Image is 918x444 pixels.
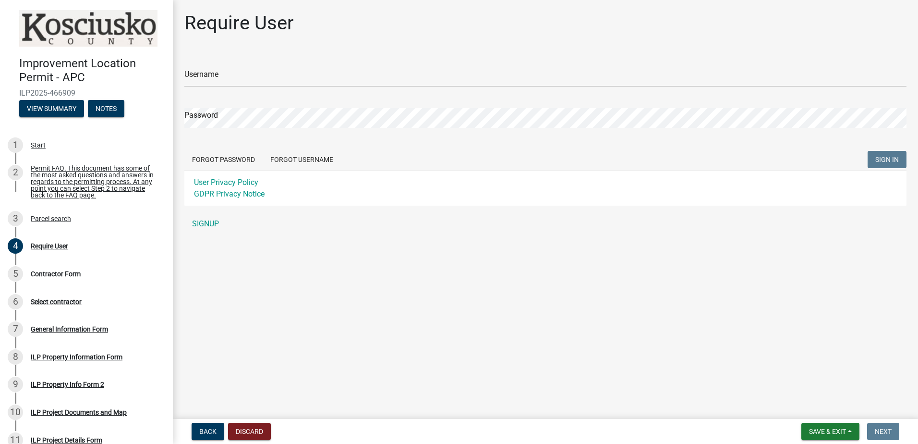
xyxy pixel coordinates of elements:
[19,88,154,98] span: ILP2025-466909
[88,100,124,117] button: Notes
[8,211,23,226] div: 3
[184,12,294,35] h1: Require User
[19,57,165,85] h4: Improvement Location Permit - APC
[31,298,82,305] div: Select contractor
[31,437,102,444] div: ILP Project Details Form
[868,151,906,168] button: SIGN IN
[8,137,23,153] div: 1
[31,381,104,388] div: ILP Property Info Form 2
[31,409,127,416] div: ILP Project Documents and Map
[228,423,271,440] button: Discard
[199,428,217,435] span: Back
[31,142,46,148] div: Start
[801,423,859,440] button: Save & Exit
[19,10,157,47] img: Kosciusko County, Indiana
[19,100,84,117] button: View Summary
[192,423,224,440] button: Back
[8,321,23,337] div: 7
[31,354,122,360] div: ILP Property Information Form
[31,215,71,222] div: Parcel search
[194,178,258,187] a: User Privacy Policy
[31,243,68,249] div: Require User
[263,151,341,168] button: Forgot Username
[19,105,84,113] wm-modal-confirm: Summary
[809,428,846,435] span: Save & Exit
[8,405,23,420] div: 10
[8,266,23,282] div: 5
[8,294,23,309] div: 6
[8,238,23,254] div: 4
[184,151,263,168] button: Forgot Password
[88,105,124,113] wm-modal-confirm: Notes
[875,156,899,163] span: SIGN IN
[8,377,23,392] div: 9
[184,214,906,234] a: SIGNUP
[8,165,23,180] div: 2
[875,428,892,435] span: Next
[194,189,265,198] a: GDPR Privacy Notice
[31,326,108,333] div: General Information Form
[867,423,899,440] button: Next
[31,165,157,198] div: Permit FAQ. This document has some of the most asked questions and answers in regards to the perm...
[31,271,81,277] div: Contractor Form
[8,349,23,365] div: 8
